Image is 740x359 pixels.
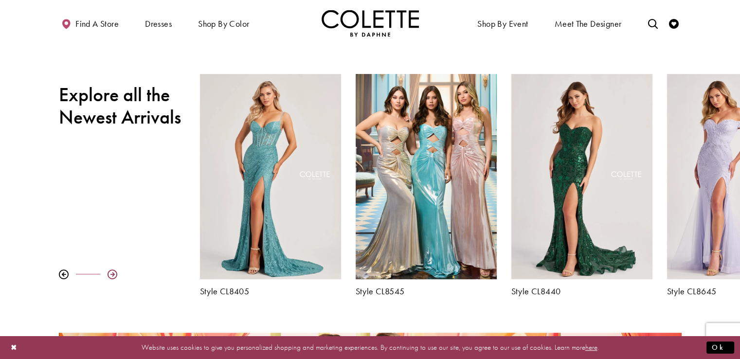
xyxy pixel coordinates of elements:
[200,287,341,296] a: Style CL8405
[511,74,652,279] a: Visit Colette by Daphne Style No. CL8440 Page
[322,10,419,36] a: Visit Home Page
[322,10,419,36] img: Colette by Daphne
[59,10,121,36] a: Find a store
[706,341,734,354] button: Submit Dialog
[356,74,497,279] a: Visit Colette by Daphne Style No. CL8545 Page
[585,342,597,352] a: here
[193,67,348,304] div: Colette by Daphne Style No. CL8405
[667,10,681,36] a: Check Wishlist
[75,19,119,29] span: Find a store
[645,10,660,36] a: Toggle search
[143,10,174,36] span: Dresses
[198,19,249,29] span: Shop by color
[477,19,528,29] span: Shop By Event
[145,19,172,29] span: Dresses
[348,67,504,304] div: Colette by Daphne Style No. CL8545
[511,287,652,296] a: Style CL8440
[356,287,497,296] a: Style CL8545
[200,74,341,279] a: Visit Colette by Daphne Style No. CL8405 Page
[70,341,670,354] p: Website uses cookies to give you personalized shopping and marketing experiences. By continuing t...
[59,84,185,128] h2: Explore all the Newest Arrivals
[504,67,660,304] div: Colette by Daphne Style No. CL8440
[475,10,530,36] span: Shop By Event
[555,19,622,29] span: Meet the designer
[196,10,252,36] span: Shop by color
[6,339,22,356] button: Close Dialog
[552,10,624,36] a: Meet the designer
